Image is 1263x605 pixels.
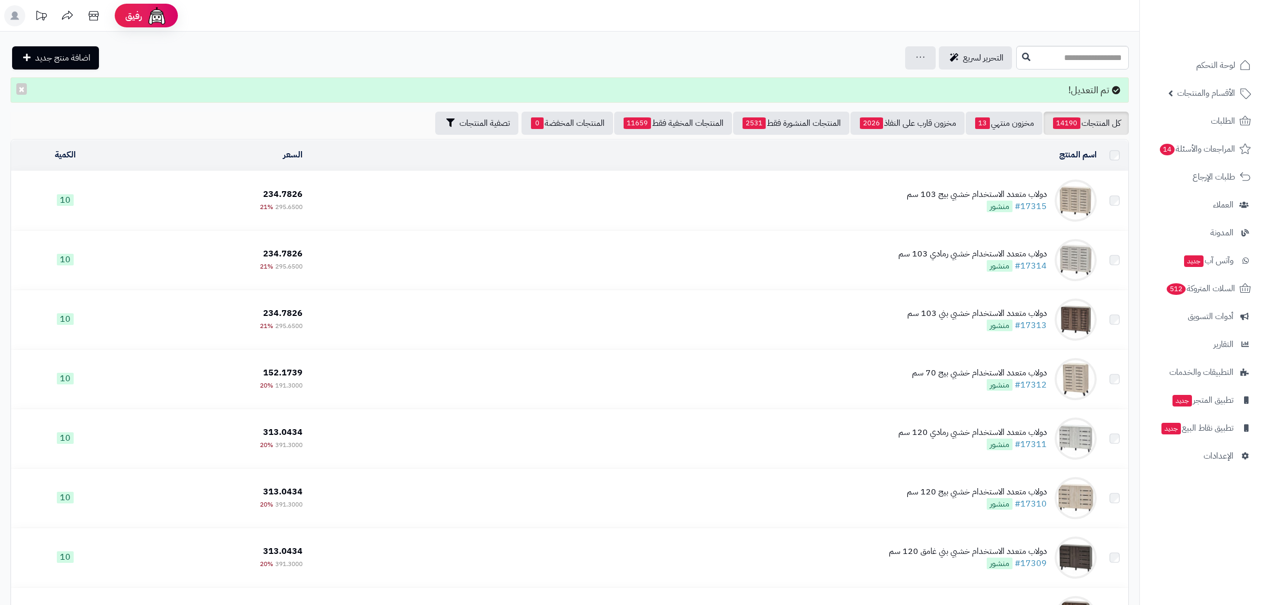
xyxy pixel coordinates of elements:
[35,52,91,64] span: اضافة منتج جديد
[1146,108,1257,134] a: الطلبات
[260,500,273,509] span: 20%
[260,381,273,390] span: 20%
[1191,29,1253,52] img: logo-2.png
[1188,309,1234,324] span: أدوات التسويق
[263,426,303,439] span: 313.0434
[1146,332,1257,357] a: التقارير
[57,492,74,503] span: 10
[987,201,1013,212] span: منشور
[1146,192,1257,217] a: العملاء
[57,254,74,265] span: 10
[1055,239,1097,281] img: دولاب متعدد الاستخدام خشبي رمادي 103 سم
[987,320,1013,331] span: منشور
[57,432,74,444] span: 10
[1192,170,1235,184] span: طلبات الإرجاع
[860,117,883,129] span: 2026
[263,188,303,201] span: 234.7826
[28,5,54,29] a: تحديثات المنصة
[263,307,303,320] span: 234.7826
[1183,253,1234,268] span: وآتس آب
[898,248,1047,260] div: دولاب متعدد الاستخدام خشبي رمادي 103 سم
[1160,421,1234,435] span: تطبيق نقاط البيع
[987,439,1013,450] span: منشور
[1146,360,1257,385] a: التطبيقات والخدمات
[1213,197,1234,212] span: العملاء
[1059,148,1097,161] a: اسم المنتج
[1015,200,1047,213] a: #17315
[1053,117,1080,129] span: 14190
[1055,358,1097,400] img: دولاب متعدد الاستخدام خشبي بيج 70 سم
[907,189,1047,201] div: دولاب متعدد الاستخدام خشبي بيج 103 سم
[260,202,273,212] span: 21%
[57,551,74,563] span: 10
[1171,393,1234,408] span: تطبيق المتجر
[260,321,273,331] span: 21%
[733,112,849,135] a: المنتجات المنشورة فقط2531
[1015,260,1047,272] a: #17314
[531,117,544,129] span: 0
[1146,136,1257,162] a: المراجعات والأسئلة14
[283,148,303,161] a: السعر
[55,148,76,161] a: الكمية
[275,500,303,509] span: 391.3000
[1160,144,1175,155] span: 14
[907,486,1047,498] div: دولاب متعدد الاستخدام خشبي بيج 120 سم
[459,117,510,130] span: تصفية المنتجات
[1146,164,1257,190] a: طلبات الإرجاع
[963,52,1004,64] span: التحرير لسريع
[1214,337,1234,352] span: التقارير
[987,498,1013,510] span: منشور
[263,545,303,558] span: 313.0434
[1169,365,1234,380] span: التطبيقات والخدمات
[1146,415,1257,441] a: تطبيق نقاط البيعجديد
[1055,299,1097,341] img: دولاب متعدد الاستخدام خشبي بني 103 سم
[263,247,303,260] span: 234.7826
[889,546,1047,558] div: دولاب متعدد الاستخدام خشبي بني غامق 120 سم
[1015,379,1047,391] a: #17312
[1055,180,1097,222] img: دولاب متعدد الاستخدام خشبي بيج 103 سم
[275,440,303,450] span: 391.3000
[987,260,1013,272] span: منشور
[1146,276,1257,301] a: السلات المتروكة512
[987,379,1013,391] span: منشور
[1172,395,1192,406] span: جديد
[275,321,303,331] span: 295.6500
[16,83,27,95] button: ×
[1015,438,1047,451] a: #17311
[1196,58,1235,73] span: لوحة التحكم
[522,112,613,135] a: المنتجات المخفضة0
[260,559,273,569] span: 20%
[1044,112,1129,135] a: كل المنتجات14190
[275,202,303,212] span: 295.6500
[1015,498,1047,510] a: #17310
[1146,220,1257,245] a: المدونة
[57,373,74,384] span: 10
[275,559,303,569] span: 391.3000
[907,308,1047,320] div: دولاب متعدد الاستخدام خشبي بني 103 سم
[12,46,99,70] a: اضافة منتج جديد
[435,112,518,135] button: تصفية المنتجات
[275,381,303,390] span: 191.3000
[260,440,273,450] span: 20%
[260,262,273,271] span: 21%
[1146,388,1257,413] a: تطبيق المتجرجديد
[1015,557,1047,570] a: #17309
[57,194,74,206] span: 10
[11,77,1129,103] div: تم التعديل!
[1166,281,1235,296] span: السلات المتروكة
[1167,283,1186,295] span: 512
[146,5,167,26] img: ai-face.png
[1204,449,1234,463] span: الإعدادات
[1210,225,1234,240] span: المدونة
[975,117,990,129] span: 13
[1055,418,1097,460] img: دولاب متعدد الاستخدام خشبي رمادي 120 سم
[939,46,1012,70] a: التحرير لسريع
[57,313,74,325] span: 10
[1146,304,1257,329] a: أدوات التسويق
[743,117,766,129] span: 2531
[275,262,303,271] span: 295.6500
[1015,319,1047,332] a: #17313
[624,117,651,129] span: 11659
[966,112,1043,135] a: مخزون منتهي13
[1177,86,1235,101] span: الأقسام والمنتجات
